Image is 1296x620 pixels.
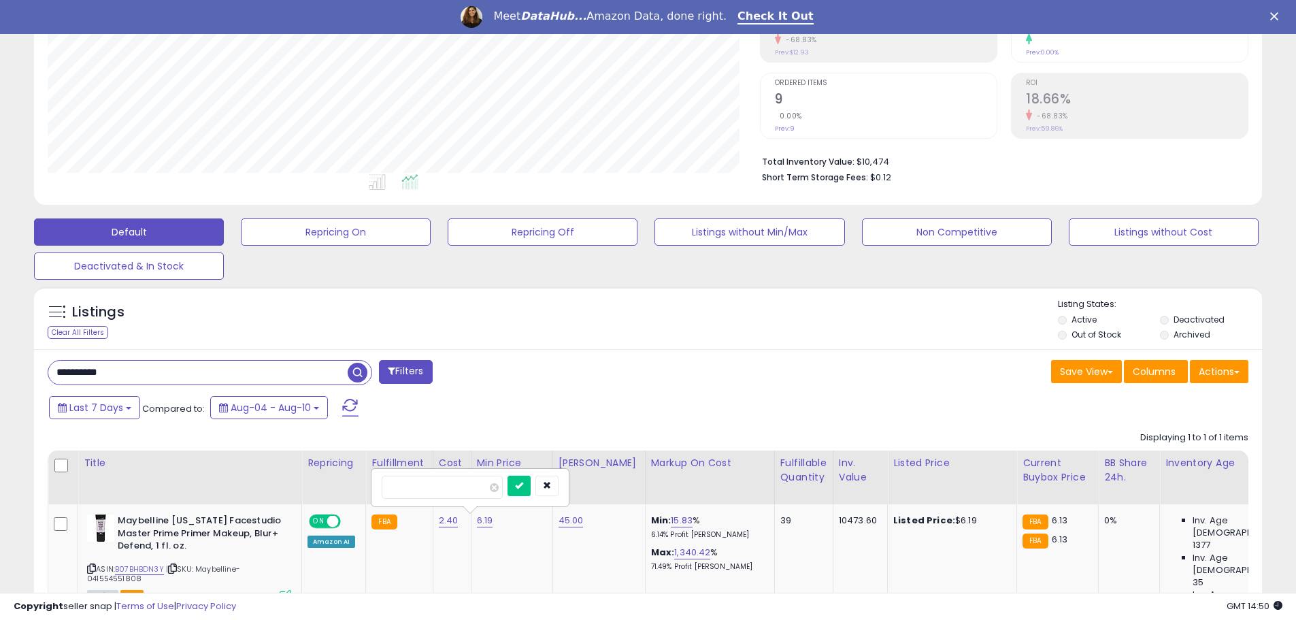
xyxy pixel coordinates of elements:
a: 45.00 [559,514,584,527]
div: Listed Price [893,456,1011,470]
button: Save View [1051,360,1122,383]
a: 1,340.42 [674,546,710,559]
p: Listing States: [1058,298,1262,311]
div: 39 [780,515,823,527]
span: 35 [1193,576,1203,589]
b: Min: [651,514,671,527]
i: DataHub... [520,10,586,22]
span: 1377 [1193,539,1211,551]
button: Listings without Cost [1069,218,1259,246]
div: Displaying 1 to 1 of 1 items [1140,431,1248,444]
span: All listings currently available for purchase on Amazon [87,590,118,602]
span: 6.13 [1052,533,1068,546]
label: Active [1071,314,1097,325]
li: $10,474 [762,152,1238,169]
small: FBA [1023,515,1048,529]
small: -68.83% [1032,111,1068,121]
a: Privacy Policy [176,600,236,613]
span: ON [310,516,327,527]
a: 2.40 [439,514,459,527]
button: Default [34,218,224,246]
div: % [651,546,764,572]
p: 6.14% Profit [PERSON_NAME] [651,530,764,540]
div: 0% [1104,515,1149,527]
span: Columns [1133,365,1176,378]
span: FBA [120,590,144,602]
small: Prev: 0.00% [1026,48,1059,56]
small: -68.83% [781,35,817,45]
div: [PERSON_NAME] [559,456,639,470]
button: Repricing Off [448,218,637,246]
span: | SKU: Maybelline-041554551808 [87,564,240,584]
a: B07BHBDN3Y [115,564,164,575]
span: Compared to: [142,402,205,415]
img: 3173qcBCyFL._SL40_.jpg [87,515,114,542]
button: Actions [1190,360,1248,383]
div: Title [84,456,296,470]
img: Profile image for Georgie [461,6,482,28]
div: ASIN: [87,515,291,600]
b: Short Term Storage Fees: [762,172,868,183]
div: 10473.60 [839,515,877,527]
button: Deactivated & In Stock [34,252,224,280]
span: ROI [1026,80,1248,87]
small: 0.00% [775,111,802,121]
div: Amazon AI [308,536,355,548]
div: Close [1270,12,1284,20]
small: FBA [371,515,397,529]
button: Last 7 Days [49,396,140,419]
button: Aug-04 - Aug-10 [210,396,328,419]
div: seller snap | | [14,600,236,613]
a: Check It Out [737,10,814,25]
small: Prev: $12.93 [775,48,809,56]
label: Out of Stock [1071,329,1121,340]
span: 2025-08-18 14:50 GMT [1227,600,1282,613]
span: $0.12 [870,171,891,184]
button: Repricing On [241,218,431,246]
span: 6.13 [1052,514,1068,527]
h2: 18.66% [1026,91,1248,110]
div: Inv. value [839,456,882,485]
small: Prev: 59.86% [1026,125,1063,133]
small: Prev: 9 [775,125,795,133]
b: Max: [651,546,675,559]
button: Listings without Min/Max [654,218,844,246]
span: Ordered Items [775,80,997,87]
span: Last 7 Days [69,401,123,414]
p: 71.49% Profit [PERSON_NAME] [651,562,764,572]
b: Listed Price: [893,514,955,527]
div: BB Share 24h. [1104,456,1154,485]
button: Columns [1124,360,1188,383]
button: Non Competitive [862,218,1052,246]
small: FBA [1023,534,1048,549]
div: Current Buybox Price [1023,456,1093,485]
a: 15.83 [671,514,693,527]
div: Min Price [477,456,547,470]
b: Total Inventory Value: [762,156,854,167]
h5: Listings [72,303,124,322]
div: Fulfillable Quantity [780,456,827,485]
th: The percentage added to the cost of goods (COGS) that forms the calculator for Min & Max prices. [645,451,774,504]
div: Cost [439,456,465,470]
div: $6.19 [893,515,1006,527]
a: Terms of Use [116,600,174,613]
b: Maybelline [US_STATE] Facestudio Master Prime Primer Makeup, Blur+ Defend, 1 fl. oz. [118,515,283,556]
h2: 9 [775,91,997,110]
div: % [651,515,764,540]
div: Clear All Filters [48,326,108,339]
span: Aug-04 - Aug-10 [231,401,311,414]
div: Markup on Cost [651,456,769,470]
button: Filters [379,360,432,384]
strong: Copyright [14,600,63,613]
label: Deactivated [1174,314,1225,325]
div: Fulfillment [371,456,427,470]
label: Archived [1174,329,1210,340]
a: 6.19 [477,514,493,527]
div: Meet Amazon Data, done right. [493,10,727,23]
div: Repricing [308,456,360,470]
span: OFF [339,516,361,527]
